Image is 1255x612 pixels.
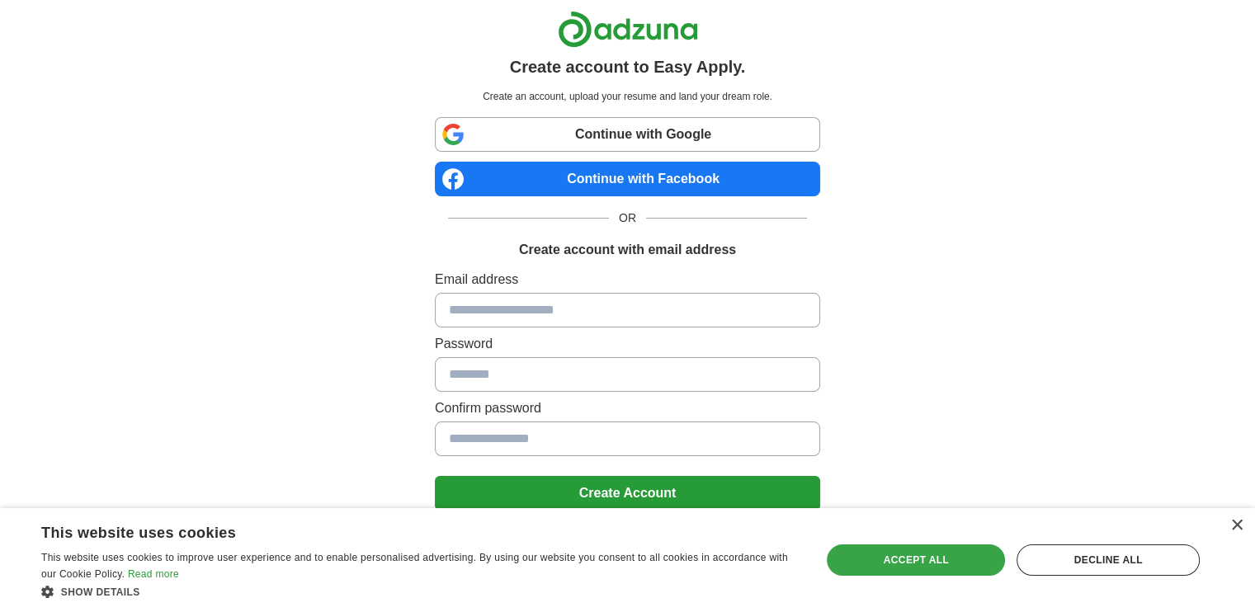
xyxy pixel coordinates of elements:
[558,11,698,48] img: Adzuna logo
[61,586,140,598] span: Show details
[519,240,736,260] h1: Create account with email address
[435,398,820,418] label: Confirm password
[435,117,820,152] a: Continue with Google
[435,334,820,354] label: Password
[609,209,646,227] span: OR
[41,518,757,543] div: This website uses cookies
[1017,544,1200,576] div: Decline all
[438,89,817,104] p: Create an account, upload your resume and land your dream role.
[435,476,820,511] button: Create Account
[41,583,798,600] div: Show details
[435,162,820,196] a: Continue with Facebook
[128,568,179,580] a: Read more, opens a new window
[1230,520,1243,532] div: Close
[510,54,746,79] h1: Create account to Easy Apply.
[435,270,820,290] label: Email address
[41,552,788,580] span: This website uses cookies to improve user experience and to enable personalised advertising. By u...
[827,544,1005,576] div: Accept all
